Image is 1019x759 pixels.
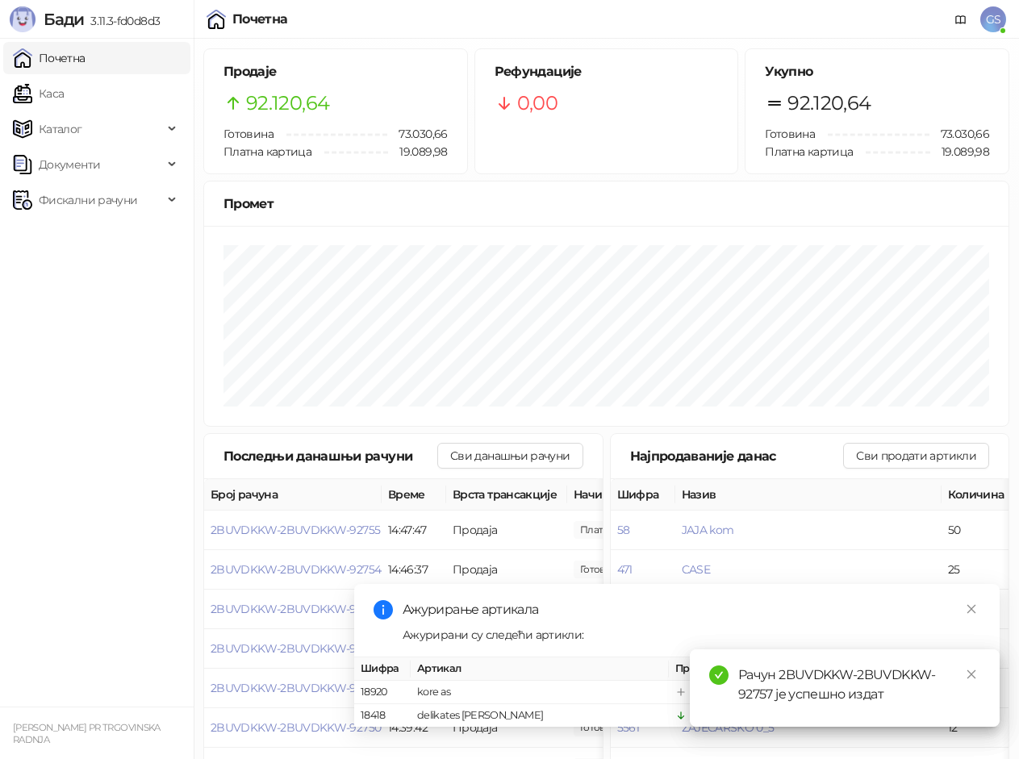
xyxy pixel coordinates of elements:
[446,511,567,550] td: Продаја
[411,657,669,681] th: Артикал
[843,443,989,469] button: Сви продати артикли
[13,77,64,110] a: Каса
[354,657,411,681] th: Шифра
[387,125,447,143] span: 73.030,66
[963,600,980,618] a: Close
[39,184,137,216] span: Фискални рачуни
[669,657,790,681] th: Промена
[765,127,815,141] span: Готовина
[929,125,989,143] span: 73.030,66
[211,602,380,616] button: 2BUVDKKW-2BUVDKKW-92753
[942,479,1014,511] th: Количина
[223,127,274,141] span: Готовина
[246,88,329,119] span: 92.120,64
[382,550,446,590] td: 14:46:37
[382,479,446,511] th: Време
[211,681,378,695] button: 2BUVDKKW-2BUVDKKW-92751
[617,523,630,537] button: 58
[567,479,729,511] th: Начини плаћања
[411,704,669,728] td: delikates [PERSON_NAME]
[13,42,86,74] a: Почетна
[966,603,977,615] span: close
[682,562,710,577] button: CASE
[403,626,980,644] div: Ажурирани су следећи артикли:
[13,722,161,745] small: [PERSON_NAME] PR TRGOVINSKA RADNJA
[382,511,446,550] td: 14:47:47
[211,523,380,537] button: 2BUVDKKW-2BUVDKKW-92755
[204,479,382,511] th: Број рачуна
[966,669,977,680] span: close
[354,681,411,704] td: 18920
[223,144,311,159] span: Платна картица
[787,88,871,119] span: 92.120,64
[39,148,100,181] span: Документи
[495,62,719,81] h5: Рефундације
[374,600,393,619] span: info-circle
[765,144,853,159] span: Платна картица
[942,550,1014,590] td: 25
[446,479,567,511] th: Врста трансакције
[223,194,989,214] div: Промет
[223,446,437,466] div: Последњи данашњи рачуни
[963,665,980,683] a: Close
[411,681,669,704] td: kore as
[709,665,729,685] span: check-circle
[211,720,381,735] button: 2BUVDKKW-2BUVDKKW-92750
[682,523,734,537] button: JAJA kom
[84,14,160,28] span: 3.11.3-fd0d8d3
[354,704,411,728] td: 18418
[617,562,633,577] button: 471
[10,6,35,32] img: Logo
[223,62,448,81] h5: Продаје
[211,562,381,577] button: 2BUVDKKW-2BUVDKKW-92754
[232,13,288,26] div: Почетна
[574,521,660,539] span: 588,50
[39,113,82,145] span: Каталог
[765,62,989,81] h5: Укупно
[437,443,583,469] button: Сви данашњи рачуни
[942,511,1014,550] td: 50
[948,6,974,32] a: Документација
[630,446,844,466] div: Најпродаваније данас
[403,600,980,619] div: Ажурирање артикала
[388,143,447,161] span: 19.089,98
[738,665,980,704] div: Рачун 2BUVDKKW-2BUVDKKW-92757 је успешно издат
[211,641,380,656] button: 2BUVDKKW-2BUVDKKW-92752
[44,10,84,29] span: Бади
[446,550,567,590] td: Продаја
[517,88,558,119] span: 0,00
[930,143,989,161] span: 19.089,98
[574,561,629,578] span: 440,00
[675,479,942,511] th: Назив
[611,479,675,511] th: Шифра
[980,6,1006,32] span: GS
